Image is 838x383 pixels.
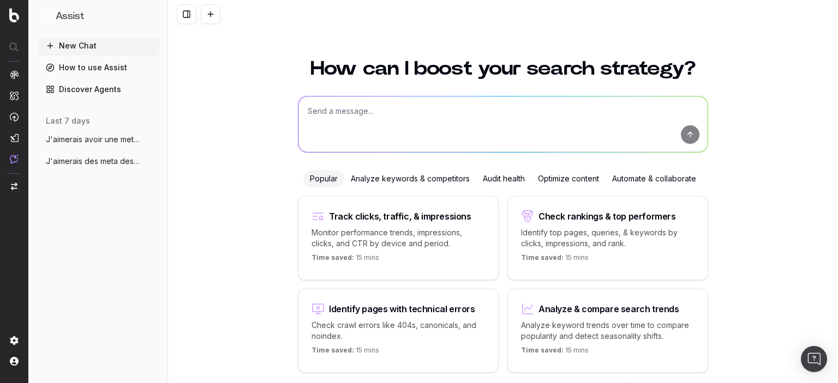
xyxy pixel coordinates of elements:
[606,170,703,187] div: Automate & collaborate
[312,320,485,342] p: Check crawl errors like 404s, canonicals, and noindex.
[37,59,159,76] a: How to use Assist
[312,346,379,359] p: 15 mins
[329,212,471,221] div: Track clicks, traffic, & impressions
[476,170,531,187] div: Audit health
[41,9,155,24] button: Assist
[46,134,142,145] span: J'aimerais avoir une meta description de
[46,156,142,167] span: J'aimerais des meta description pour mes
[10,91,19,100] img: Intelligence
[37,153,159,170] button: J'aimerais des meta description pour mes
[521,227,695,249] p: Identify top pages, queries, & keywords by clicks, impressions, and rank.
[37,37,159,54] button: New Chat
[521,253,564,262] span: Time saved:
[312,253,379,266] p: 15 mins
[521,346,589,359] p: 15 mins
[10,112,19,121] img: Activation
[312,346,354,354] span: Time saved:
[41,11,51,21] img: Assist
[538,305,679,313] div: Analyze & compare search trends
[10,133,19,142] img: Studio
[801,346,827,372] div: Ouvrir le Messenger Intercom
[10,357,19,366] img: My account
[10,70,19,79] img: Analytics
[312,227,485,249] p: Monitor performance trends, impressions, clicks, and CTR by device and period.
[521,346,564,354] span: Time saved:
[538,212,676,221] div: Check rankings & top performers
[303,170,344,187] div: Popular
[11,183,17,190] img: Switch project
[521,320,695,342] p: Analyze keyword trends over time to compare popularity and detect seasonality shifts.
[298,59,708,78] h1: How can I boost your search strategy?
[10,154,19,163] img: Assist
[9,8,19,22] img: Botify logo
[37,81,159,98] a: Discover Agents
[329,305,475,313] div: Identify pages with technical errors
[344,170,476,187] div: Analyze keywords & competitors
[521,253,589,266] p: 15 mins
[531,170,606,187] div: Optimize content
[312,253,354,262] span: Time saved:
[56,9,84,24] h1: Assist
[46,115,90,126] span: last 7 days
[37,131,159,148] button: J'aimerais avoir une meta description de
[10,336,19,345] img: Setting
